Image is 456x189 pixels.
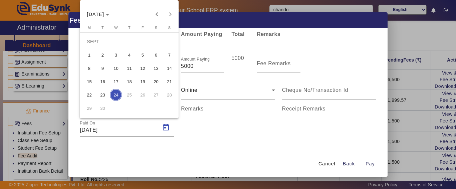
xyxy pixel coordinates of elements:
[114,26,118,30] span: W
[82,35,176,48] td: SEPT
[163,62,175,74] span: 14
[136,75,149,88] button: 19 September 2025
[163,76,175,88] span: 21
[109,62,123,75] button: 10 September 2025
[82,101,96,115] button: 29 September 2025
[109,75,123,88] button: 17 September 2025
[163,88,176,101] button: 28 September 2025
[82,62,96,75] button: 8 September 2025
[96,62,109,75] button: 9 September 2025
[123,62,135,74] span: 11
[123,48,136,62] button: 4 September 2025
[137,76,149,88] span: 19
[150,49,162,61] span: 6
[150,8,164,21] button: Previous month
[82,75,96,88] button: 15 September 2025
[128,26,131,30] span: T
[96,101,109,115] button: 30 September 2025
[83,102,95,114] span: 29
[150,89,162,101] span: 27
[110,76,122,88] span: 17
[163,49,175,61] span: 7
[123,62,136,75] button: 11 September 2025
[149,62,163,75] button: 13 September 2025
[123,89,135,101] span: 25
[96,75,109,88] button: 16 September 2025
[136,48,149,62] button: 5 September 2025
[163,62,176,75] button: 14 September 2025
[96,89,108,101] span: 23
[83,62,95,74] span: 8
[96,76,108,88] span: 16
[96,88,109,101] button: 23 September 2025
[87,12,104,17] span: [DATE]
[163,75,176,88] button: 21 September 2025
[163,89,175,101] span: 28
[137,89,149,101] span: 26
[137,62,149,74] span: 12
[150,62,162,74] span: 13
[136,88,149,101] button: 26 September 2025
[88,26,91,30] span: M
[150,76,162,88] span: 20
[149,75,163,88] button: 20 September 2025
[82,88,96,101] button: 22 September 2025
[123,88,136,101] button: 25 September 2025
[83,89,95,101] span: 22
[96,102,108,114] span: 30
[163,48,176,62] button: 7 September 2025
[96,49,108,61] span: 2
[83,49,95,61] span: 1
[149,48,163,62] button: 6 September 2025
[101,26,104,30] span: T
[123,75,136,88] button: 18 September 2025
[82,48,96,62] button: 1 September 2025
[110,89,122,101] span: 24
[149,88,163,101] button: 27 September 2025
[84,8,112,20] button: Choose month and year
[110,49,122,61] span: 3
[142,26,144,30] span: F
[136,62,149,75] button: 12 September 2025
[109,48,123,62] button: 3 September 2025
[123,76,135,88] span: 18
[137,49,149,61] span: 5
[155,26,157,30] span: S
[83,76,95,88] span: 15
[96,48,109,62] button: 2 September 2025
[96,62,108,74] span: 9
[123,49,135,61] span: 4
[109,88,123,101] button: 24 September 2025
[168,26,171,30] span: S
[110,62,122,74] span: 10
